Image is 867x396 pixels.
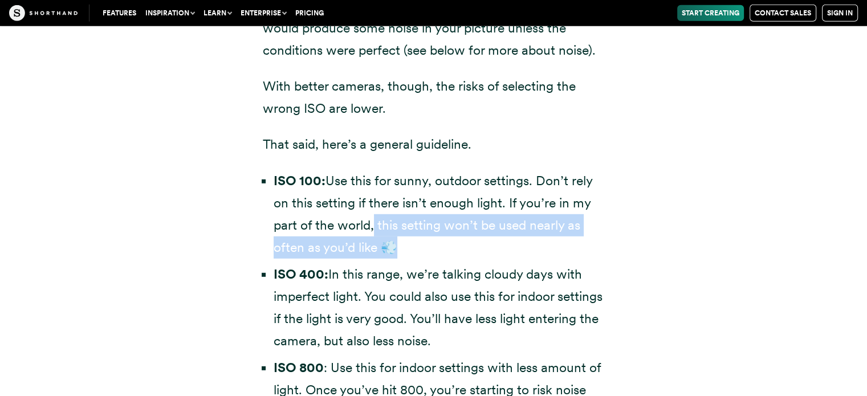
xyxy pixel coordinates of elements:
[236,5,291,21] button: Enterprise
[822,5,858,22] a: Sign in
[274,170,605,259] li: Use this for sunny, outdoor settings. Don’t rely on this setting if there isn’t enough light. If ...
[274,173,325,189] strong: ISO 100:
[98,5,141,21] a: Features
[199,5,236,21] button: Learn
[263,133,605,156] p: That said, here’s a general guideline.
[263,75,605,120] p: With better cameras, though, the risks of selecting the wrong ISO are lower.
[9,5,78,21] img: The Craft
[274,263,605,352] li: In this range, we’re talking cloudy days with imperfect light. You could also use this for indoor...
[750,5,816,22] a: Contact Sales
[274,360,324,375] strong: ISO 800
[291,5,328,21] a: Pricing
[274,266,328,282] strong: ISO 400:
[677,5,744,21] a: Start Creating
[141,5,199,21] button: Inspiration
